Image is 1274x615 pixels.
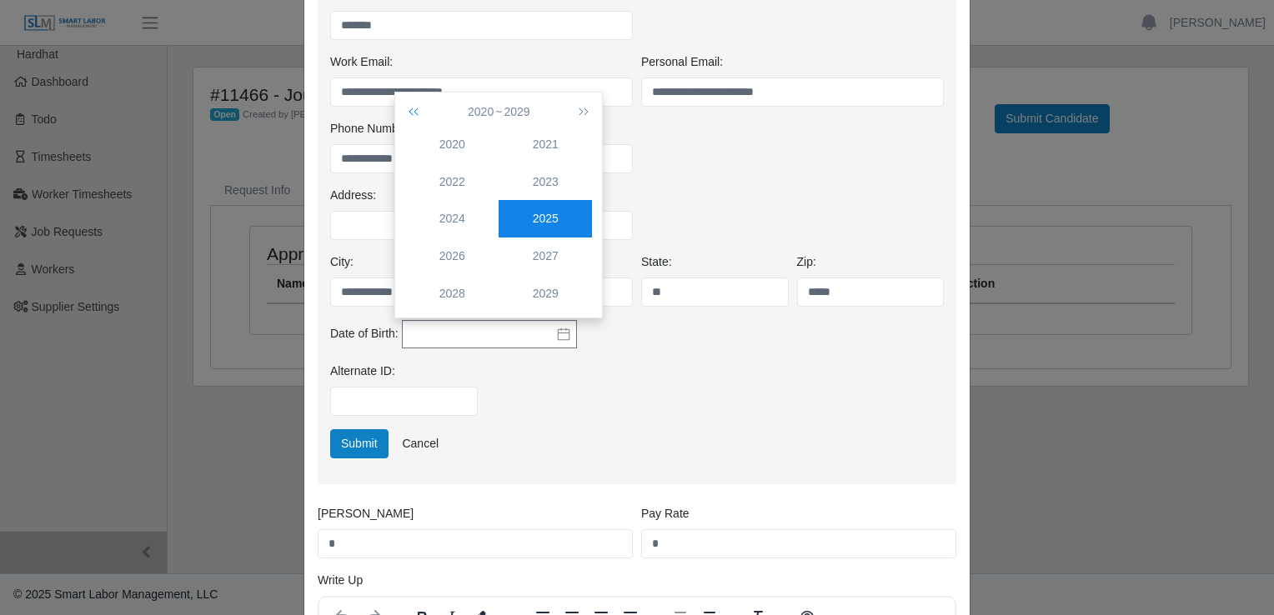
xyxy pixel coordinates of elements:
[504,105,529,118] span: 2029
[330,120,412,137] label: Phone Number:
[641,53,723,71] label: Personal Email:
[641,253,672,271] label: State:
[330,429,389,458] button: Submit
[318,505,414,522] label: [PERSON_NAME]
[499,247,592,265] div: 2027
[499,173,592,191] div: 2023
[499,210,592,227] div: 2025
[405,285,499,302] div: 2028
[405,247,499,265] div: 2026
[330,325,399,342] label: Date of Birth:
[330,53,393,71] label: Work Email:
[330,362,395,380] label: Alternate ID:
[405,136,499,153] div: 2020
[797,253,816,271] label: Zip:
[330,187,376,204] label: Address:
[641,505,690,522] label: Pay Rate
[499,285,592,302] div: 2029
[330,253,354,271] label: City:
[13,13,622,32] body: Rich Text Area. Press ALT-0 for help.
[391,429,449,458] a: Cancel
[405,210,499,227] div: 2024
[318,572,363,589] label: Write Up
[405,173,499,191] div: 2022
[468,105,494,118] span: 2020
[499,136,592,153] div: 2021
